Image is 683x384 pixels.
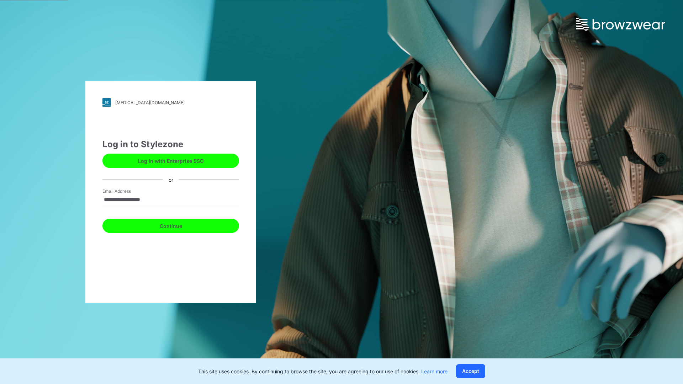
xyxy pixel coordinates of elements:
a: Learn more [421,368,448,374]
label: Email Address [102,188,152,194]
div: [MEDICAL_DATA][DOMAIN_NAME] [115,100,185,105]
p: This site uses cookies. By continuing to browse the site, you are agreeing to our use of cookies. [198,368,448,375]
a: [MEDICAL_DATA][DOMAIN_NAME] [102,98,239,107]
div: Log in to Stylezone [102,138,239,151]
div: or [163,176,179,183]
img: browzwear-logo.73288ffb.svg [576,18,665,31]
img: svg+xml;base64,PHN2ZyB3aWR0aD0iMjgiIGhlaWdodD0iMjgiIHZpZXdCb3g9IjAgMCAyOCAyOCIgZmlsbD0ibm9uZSIgeG... [102,98,111,107]
button: Accept [456,364,485,378]
button: Log in with Enterprise SSO [102,154,239,168]
button: Continue [102,219,239,233]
